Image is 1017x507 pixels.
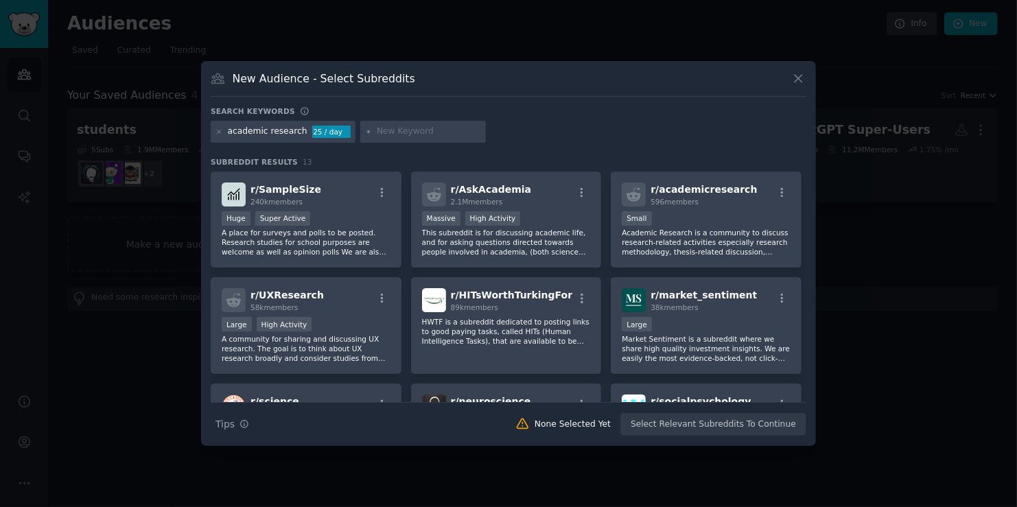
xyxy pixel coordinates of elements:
p: Market Sentiment is a subreddit where we share high quality investment insights. We are easily th... [622,334,791,363]
div: Small [622,211,651,226]
p: A place for surveys and polls to be posted. Research studies for school purposes are welcome as w... [222,228,390,257]
span: r/ science [250,396,299,407]
img: socialpsychology [622,394,646,418]
div: High Activity [465,211,521,226]
p: Academic Research is a community to discuss research-related activities especially research metho... [622,228,791,257]
div: Super Active [255,211,311,226]
span: 89k members [451,303,498,311]
div: High Activity [257,317,312,331]
span: r/ socialpsychology [651,396,751,407]
span: r/ UXResearch [250,290,324,300]
h3: New Audience - Select Subreddits [233,71,415,86]
span: 13 [303,158,312,166]
span: r/ AskAcademia [451,184,531,195]
span: 2.1M members [451,198,503,206]
span: 596 members [651,198,699,206]
span: r/ market_sentiment [651,290,757,300]
img: HITsWorthTurkingFor [422,288,446,312]
p: This subreddit is for discussing academic life, and for asking questions directed towards people ... [422,228,591,257]
div: Massive [422,211,460,226]
span: 58k members [250,303,298,311]
img: market_sentiment [622,288,646,312]
span: 38k members [651,303,698,311]
div: None Selected Yet [535,418,611,431]
span: r/ SampleSize [250,184,321,195]
div: Huge [222,211,250,226]
p: HWTF is a subreddit dedicated to posting links to good paying tasks, called HITs (Human Intellige... [422,317,591,346]
span: r/ academicresearch [651,184,757,195]
img: science [222,394,246,418]
button: Tips [211,412,254,436]
input: New Keyword [377,126,481,138]
div: 25 / day [312,126,351,138]
span: 240k members [250,198,303,206]
div: Large [622,317,652,331]
div: Large [222,317,252,331]
span: r/ neuroscience [451,396,531,407]
div: academic research [228,126,307,138]
h3: Search keywords [211,106,295,116]
span: Subreddit Results [211,157,298,167]
p: A community for sharing and discussing UX research. The goal is to think about UX research broadl... [222,334,390,363]
span: r/ HITsWorthTurkingFor [451,290,573,300]
img: SampleSize [222,182,246,207]
span: Tips [215,417,235,432]
img: neuroscience [422,394,446,418]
